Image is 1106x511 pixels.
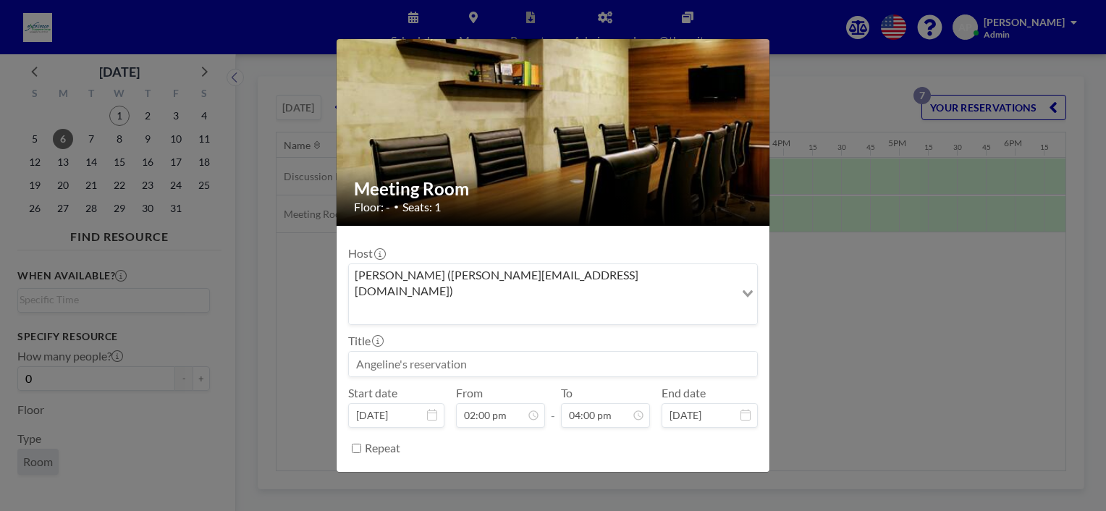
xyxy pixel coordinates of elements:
[685,472,758,497] button: BOOK NOW
[354,200,390,214] span: Floor: -
[349,264,757,324] div: Search for option
[352,267,732,300] span: [PERSON_NAME] ([PERSON_NAME][EMAIL_ADDRESS][DOMAIN_NAME])
[561,386,573,400] label: To
[350,303,733,321] input: Search for option
[348,246,384,261] label: Host
[662,386,706,400] label: End date
[456,386,483,400] label: From
[349,352,757,376] input: Angeline's reservation
[402,200,441,214] span: Seats: 1
[348,334,382,348] label: Title
[365,441,400,455] label: Repeat
[551,391,555,423] span: -
[394,201,399,212] span: •
[348,386,397,400] label: Start date
[354,178,753,200] h2: Meeting Room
